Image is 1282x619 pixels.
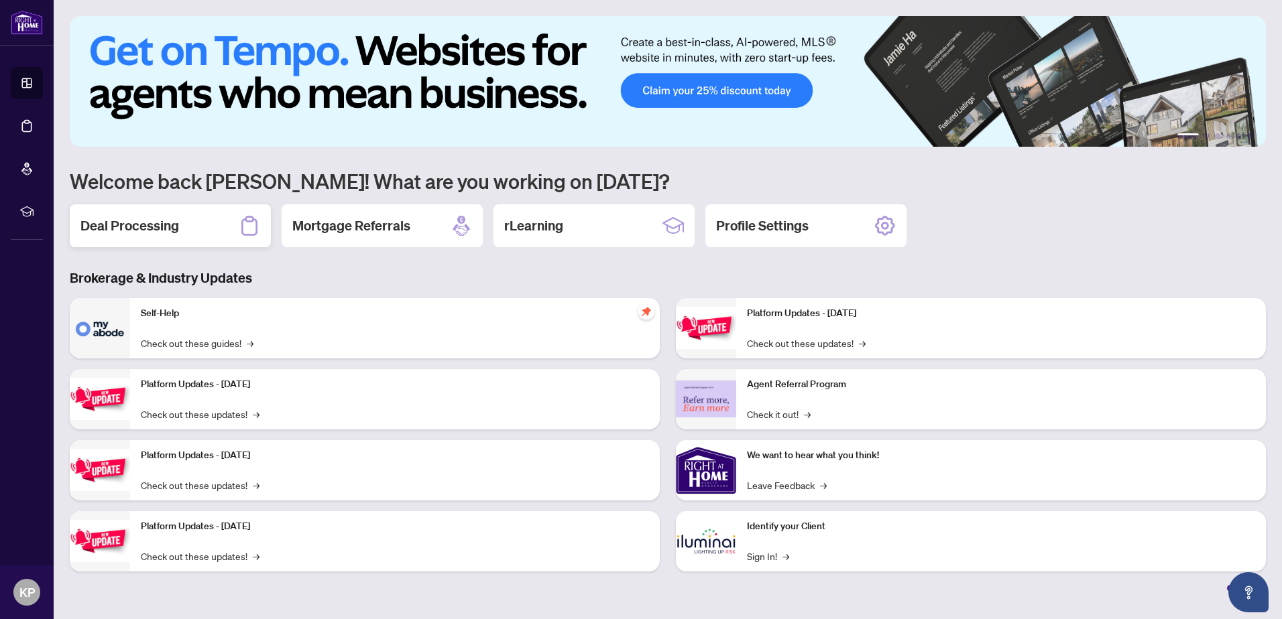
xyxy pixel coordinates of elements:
[1236,133,1242,139] button: 5
[292,216,410,235] h2: Mortgage Referrals
[70,298,130,358] img: Self-Help
[1215,133,1220,139] button: 3
[11,10,43,35] img: logo
[676,440,736,500] img: We want to hear what you think!
[1204,133,1210,139] button: 2
[747,306,1255,321] p: Platform Updates - [DATE]
[141,448,649,463] p: Platform Updates - [DATE]
[141,478,259,492] a: Check out these updates!→
[1177,133,1199,139] button: 1
[253,407,259,421] span: →
[253,478,259,492] span: →
[141,377,649,392] p: Platform Updates - [DATE]
[1226,133,1231,139] button: 4
[1247,133,1252,139] button: 6
[747,519,1255,534] p: Identify your Client
[804,407,811,421] span: →
[676,511,736,571] img: Identify your Client
[747,478,827,492] a: Leave Feedback→
[747,377,1255,392] p: Agent Referral Program
[141,407,259,421] a: Check out these updates!→
[70,16,1266,147] img: Slide 0
[80,216,179,235] h2: Deal Processing
[141,336,253,350] a: Check out these guides!→
[747,336,866,350] a: Check out these updates!→
[70,520,130,562] img: Platform Updates - July 8, 2025
[253,549,259,563] span: →
[19,583,35,602] span: KP
[716,216,809,235] h2: Profile Settings
[859,336,866,350] span: →
[141,549,259,563] a: Check out these updates!→
[70,449,130,491] img: Platform Updates - July 21, 2025
[676,307,736,349] img: Platform Updates - June 23, 2025
[820,478,827,492] span: →
[1228,572,1269,612] button: Open asap
[70,378,130,420] img: Platform Updates - September 16, 2025
[247,336,253,350] span: →
[747,448,1255,463] p: We want to hear what you think!
[70,168,1266,194] h1: Welcome back [PERSON_NAME]! What are you working on [DATE]?
[504,216,563,235] h2: rLearning
[676,381,736,417] img: Agent Referral Program
[747,549,789,563] a: Sign In!→
[70,269,1266,287] h3: Brokerage & Industry Updates
[141,306,649,321] p: Self-Help
[638,303,654,320] span: pushpin
[141,519,649,534] p: Platform Updates - [DATE]
[747,407,811,421] a: Check it out!→
[782,549,789,563] span: →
